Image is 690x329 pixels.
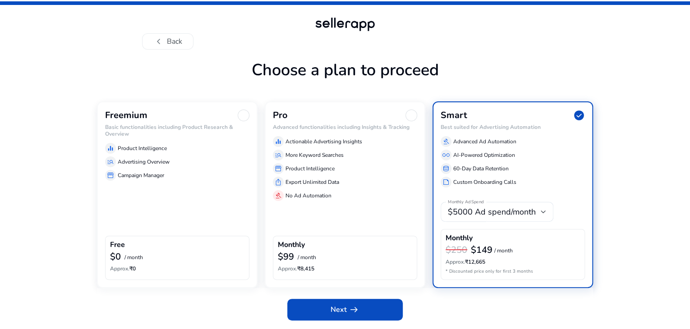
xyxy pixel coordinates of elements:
[448,199,483,206] mat-label: Monthly Ad Spend
[142,33,193,50] button: chevron_leftBack
[107,158,114,165] span: manage_search
[453,178,516,186] p: Custom Onboarding Calls
[453,137,516,146] p: Advanced Ad Automation
[446,268,580,275] p: * Discounted price only for first 3 months
[453,164,509,173] p: 60-Day Data Retention
[471,244,492,256] b: $149
[446,259,580,265] h6: ₹12,665
[446,234,473,242] h4: Monthly
[453,151,515,159] p: AI-Powered Optimization
[275,151,282,159] span: manage_search
[275,165,282,172] span: storefront
[153,36,164,47] span: chevron_left
[287,299,403,320] button: Nextarrow_right_alt
[118,158,170,166] p: Advertising Overview
[349,304,359,315] span: arrow_right_alt
[442,178,450,186] span: summarize
[298,255,316,260] p: / month
[494,248,513,254] p: / month
[573,110,585,121] span: check_circle
[110,251,121,263] b: $0
[285,151,344,159] p: More Keyword Searches
[441,110,467,121] h3: Smart
[105,110,147,121] h3: Freemium
[285,164,335,173] p: Product Intelligence
[442,151,450,159] span: all_inclusive
[118,171,164,179] p: Campaign Manager
[110,265,129,272] span: Approx.
[97,60,593,101] h1: Choose a plan to proceed
[273,110,288,121] h3: Pro
[285,178,339,186] p: Export Unlimited Data
[278,265,297,272] span: Approx.
[442,165,450,172] span: database
[107,172,114,179] span: storefront
[442,138,450,145] span: gavel
[110,265,244,272] h6: ₹0
[446,258,465,265] span: Approx.
[124,255,143,260] p: / month
[107,145,114,152] span: equalizer
[448,206,536,217] span: $5000 Ad spend/month
[278,265,412,272] h6: ₹8,415
[446,245,467,256] h3: $250
[273,124,417,130] h6: Advanced functionalities including Insights & Tracking
[118,144,167,152] p: Product Intelligence
[278,241,305,249] h4: Monthly
[105,124,249,137] h6: Basic functionalities including Product Research & Overview
[331,304,359,315] span: Next
[275,138,282,145] span: equalizer
[275,192,282,199] span: gavel
[275,178,282,186] span: ios_share
[441,124,585,130] h6: Best suited for Advertising Automation
[285,137,362,146] p: Actionable Advertising Insights
[110,241,125,249] h4: Free
[278,251,294,263] b: $99
[285,192,331,200] p: No Ad Automation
